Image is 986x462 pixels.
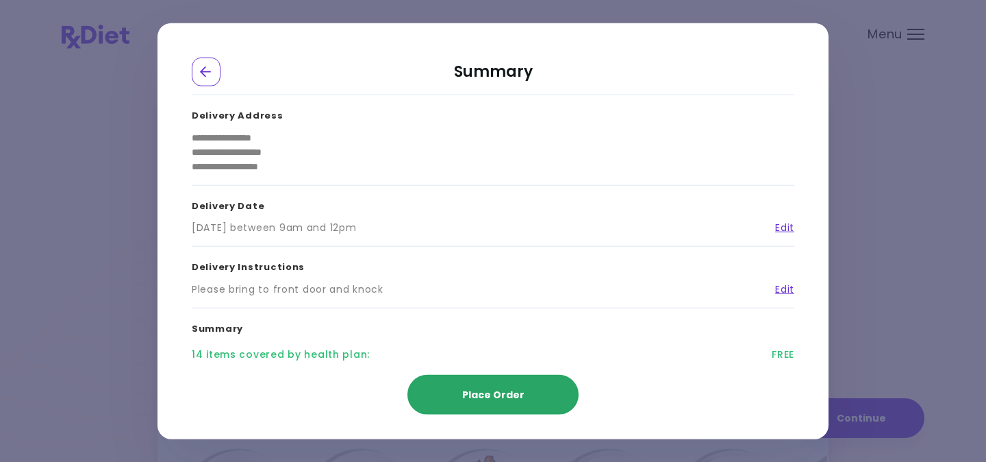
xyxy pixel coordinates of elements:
div: [DATE] between 9am and 12pm [192,221,356,235]
h3: Summary [192,308,794,343]
div: FREE [772,348,794,362]
h3: Delivery Date [192,185,794,221]
h2: Summary [192,58,794,95]
div: 14 items covered by health plan : [192,348,370,362]
div: Go Back [192,58,220,86]
a: Edit [765,282,794,296]
div: Please bring to front door and knock [192,282,383,296]
h3: Delivery Address [192,95,794,131]
a: Edit [765,221,794,235]
h3: Delivery Instructions [192,247,794,282]
button: Place Order [407,374,579,414]
span: Place Order [462,387,524,401]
